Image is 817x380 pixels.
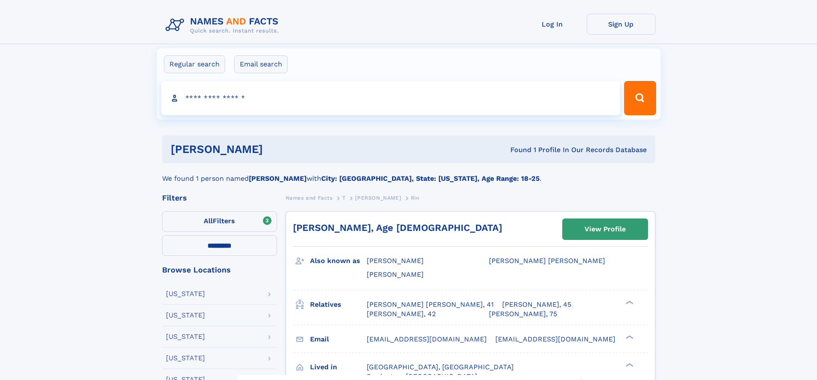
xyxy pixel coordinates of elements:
[166,290,205,297] div: [US_STATE]
[166,312,205,319] div: [US_STATE]
[249,174,307,183] b: [PERSON_NAME]
[624,81,656,115] button: Search Button
[162,211,277,232] label: Filters
[367,257,424,265] span: [PERSON_NAME]
[166,333,205,340] div: [US_STATE]
[162,163,655,184] div: We found 1 person named with .
[585,219,626,239] div: View Profile
[367,335,487,343] span: [EMAIL_ADDRESS][DOMAIN_NAME]
[624,299,634,305] div: ❯
[411,195,419,201] span: Rin
[367,363,514,371] span: [GEOGRAPHIC_DATA], [GEOGRAPHIC_DATA]
[286,192,333,203] a: Names and Facts
[310,297,367,312] h3: Relatives
[162,194,277,202] div: Filters
[171,144,387,155] h1: [PERSON_NAME]
[310,254,367,268] h3: Also known as
[310,360,367,374] h3: Lived in
[321,174,540,183] b: City: [GEOGRAPHIC_DATA], State: [US_STATE], Age Range: 18-25
[162,14,286,37] img: Logo Names and Facts
[164,55,225,73] label: Regular search
[342,192,346,203] a: T
[310,332,367,347] h3: Email
[355,192,401,203] a: [PERSON_NAME]
[166,355,205,362] div: [US_STATE]
[624,362,634,368] div: ❯
[587,14,655,35] a: Sign Up
[495,335,615,343] span: [EMAIL_ADDRESS][DOMAIN_NAME]
[161,81,621,115] input: search input
[386,145,647,155] div: Found 1 Profile In Our Records Database
[162,266,277,274] div: Browse Locations
[367,309,436,319] a: [PERSON_NAME], 42
[355,195,401,201] span: [PERSON_NAME]
[563,219,648,239] a: View Profile
[367,270,424,278] span: [PERSON_NAME]
[489,309,557,319] a: [PERSON_NAME], 75
[342,195,346,201] span: T
[367,300,494,309] a: [PERSON_NAME] [PERSON_NAME], 41
[234,55,288,73] label: Email search
[624,334,634,340] div: ❯
[204,217,213,225] span: All
[518,14,587,35] a: Log In
[502,300,571,309] a: [PERSON_NAME], 45
[489,257,605,265] span: [PERSON_NAME] [PERSON_NAME]
[293,222,502,233] a: [PERSON_NAME], Age [DEMOGRAPHIC_DATA]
